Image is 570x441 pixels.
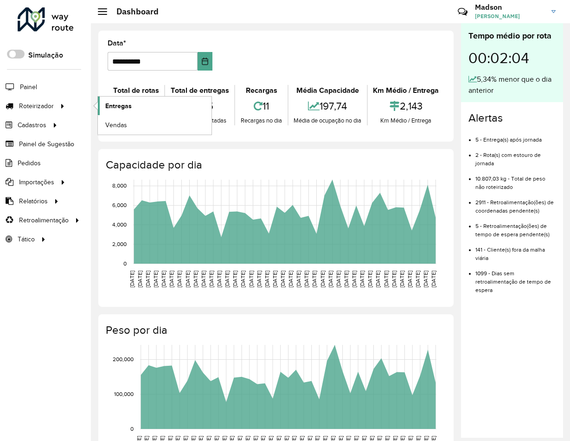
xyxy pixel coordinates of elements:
[19,101,54,111] span: Roteirizador
[192,271,199,287] text: [DATE]
[248,271,254,287] text: [DATE]
[303,271,309,287] text: [DATE]
[113,357,134,363] text: 200,000
[18,158,41,168] span: Pedidos
[475,215,556,239] li: 5 - Retroalimentação(ões) de tempo de espera pendente(s)
[311,271,317,287] text: [DATE]
[123,260,127,266] text: 0
[216,271,222,287] text: [DATE]
[391,271,397,287] text: [DATE]
[415,271,421,287] text: [DATE]
[468,74,556,96] div: 5,34% menor que o dia anterior
[19,177,54,187] span: Importações
[351,271,357,287] text: [DATE]
[407,271,413,287] text: [DATE]
[291,96,365,116] div: 197,74
[160,271,167,287] text: [DATE]
[18,120,46,130] span: Cadastros
[153,271,159,287] text: [DATE]
[295,271,301,287] text: [DATE]
[291,116,365,125] div: Média de ocupação no dia
[145,271,151,287] text: [DATE]
[375,271,381,287] text: [DATE]
[264,271,270,287] text: [DATE]
[256,271,262,287] text: [DATE]
[114,391,134,397] text: 100,000
[359,271,365,287] text: [DATE]
[475,262,556,294] li: 1099 - Dias sem retroalimentação de tempo de espera
[112,241,127,247] text: 2,000
[28,50,63,61] label: Simulação
[291,85,365,96] div: Média Capacidade
[198,52,212,71] button: Choose Date
[475,12,544,20] span: [PERSON_NAME]
[168,271,174,287] text: [DATE]
[107,6,159,17] h2: Dashboard
[224,271,230,287] text: [DATE]
[110,85,162,96] div: Total de rotas
[475,129,556,144] li: 5 - Entrega(s) após jornada
[475,144,556,168] li: 2 - Rota(s) com estouro de jornada
[19,215,69,225] span: Retroalimentação
[343,271,349,287] text: [DATE]
[200,271,206,287] text: [DATE]
[106,324,444,337] h4: Peso por dia
[370,116,442,125] div: Km Médio / Entrega
[112,221,127,227] text: 4,000
[105,101,132,111] span: Entregas
[112,183,127,189] text: 8,000
[237,96,285,116] div: 11
[232,271,238,287] text: [DATE]
[237,85,285,96] div: Recargas
[468,42,556,74] div: 00:02:04
[468,111,556,125] h4: Alertas
[108,38,126,49] label: Data
[370,96,442,116] div: 2,143
[475,168,556,191] li: 10.807,03 kg - Total de peso não roteirizado
[208,271,214,287] text: [DATE]
[367,271,373,287] text: [DATE]
[19,196,48,206] span: Relatórios
[129,271,135,287] text: [DATE]
[98,97,211,115] a: Entregas
[19,139,74,149] span: Painel de Sugestão
[399,271,405,287] text: [DATE]
[327,271,333,287] text: [DATE]
[430,271,436,287] text: [DATE]
[335,271,341,287] text: [DATE]
[240,271,246,287] text: [DATE]
[383,271,389,287] text: [DATE]
[185,271,191,287] text: [DATE]
[98,116,211,134] a: Vendas
[423,271,429,287] text: [DATE]
[320,271,326,287] text: [DATE]
[20,82,37,92] span: Painel
[475,3,544,12] h3: Madson
[237,116,285,125] div: Recargas no dia
[18,234,35,244] span: Tático
[453,2,473,22] a: Contato Rápido
[468,30,556,42] div: Tempo médio por rota
[137,271,143,287] text: [DATE]
[106,158,444,172] h4: Capacidade por dia
[370,85,442,96] div: Km Médio / Entrega
[112,202,127,208] text: 6,000
[272,271,278,287] text: [DATE]
[167,85,232,96] div: Total de entregas
[280,271,286,287] text: [DATE]
[475,239,556,262] li: 141 - Cliente(s) fora da malha viária
[176,271,182,287] text: [DATE]
[105,120,127,130] span: Vendas
[130,426,134,432] text: 0
[475,191,556,215] li: 2911 - Retroalimentação(ões) de coordenadas pendente(s)
[288,271,294,287] text: [DATE]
